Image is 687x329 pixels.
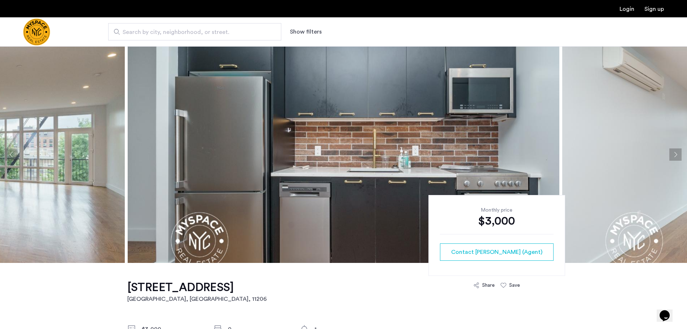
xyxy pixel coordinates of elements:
[644,6,664,12] a: Registration
[127,280,267,303] a: [STREET_ADDRESS][GEOGRAPHIC_DATA], [GEOGRAPHIC_DATA], 11206
[440,207,554,214] div: Monthly price
[440,243,554,261] button: button
[440,214,554,228] div: $3,000
[5,148,18,161] button: Previous apartment
[123,28,261,36] span: Search by city, neighborhood, or street.
[23,18,50,46] img: logo
[127,295,267,303] h2: [GEOGRAPHIC_DATA], [GEOGRAPHIC_DATA] , 11206
[451,248,542,256] span: Contact [PERSON_NAME] (Agent)
[127,280,267,295] h1: [STREET_ADDRESS]
[128,46,559,263] img: apartment
[669,148,682,161] button: Next apartment
[23,18,50,46] a: Cazamio Logo
[108,23,281,40] input: Apartment Search
[290,27,322,36] button: Show or hide filters
[509,282,520,289] div: Save
[482,282,495,289] div: Share
[657,300,680,322] iframe: chat widget
[620,6,634,12] a: Login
